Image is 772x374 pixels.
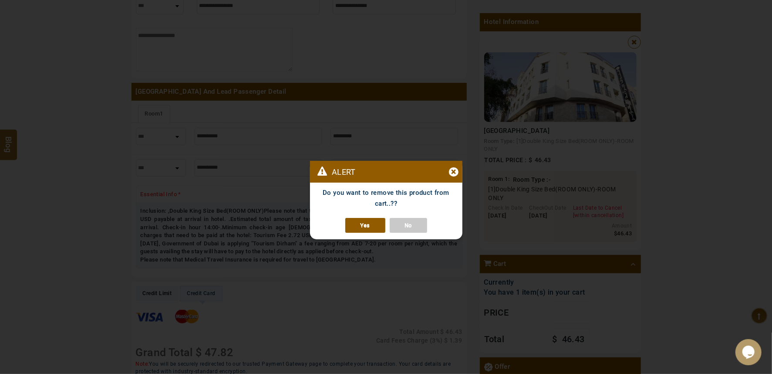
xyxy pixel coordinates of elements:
[735,339,763,365] iframe: chat widget
[310,183,462,218] p: Do you want to remove this product from cart..??
[310,161,356,183] p: Alert
[390,218,427,233] a: No
[345,218,385,233] a: Yes
[449,167,458,177] div: ×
